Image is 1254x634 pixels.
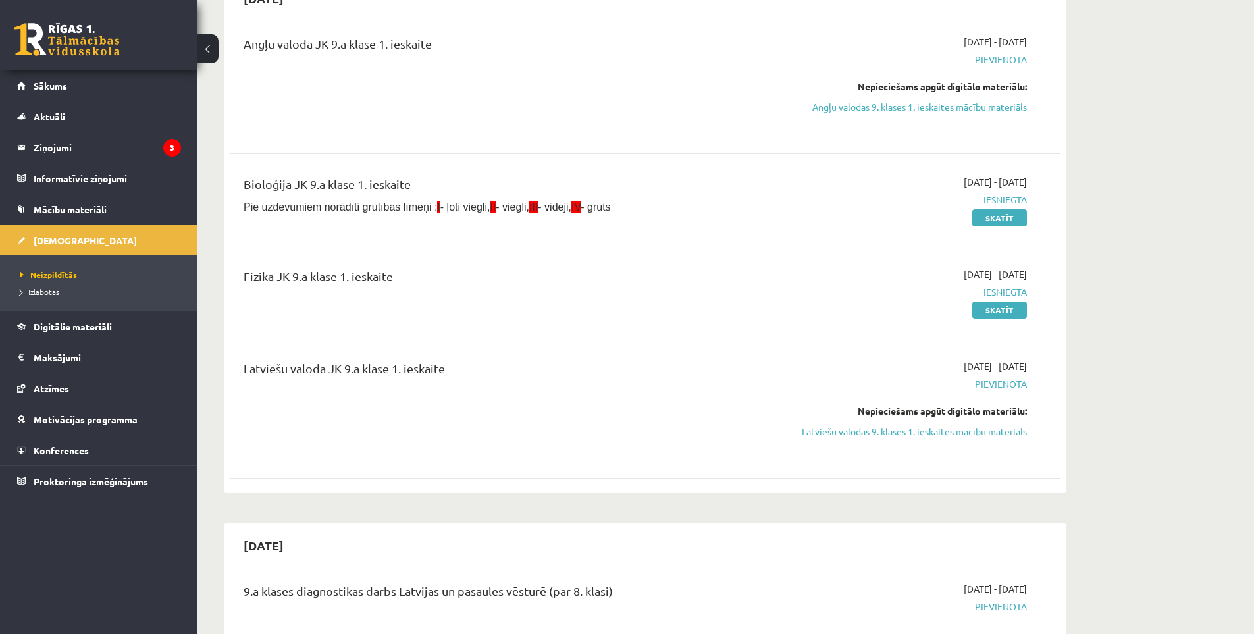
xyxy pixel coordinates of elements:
[34,413,138,425] span: Motivācijas programma
[34,111,65,122] span: Aktuāli
[17,132,181,163] a: Ziņojumi3
[779,425,1027,438] a: Latviešu valodas 9. klases 1. ieskaites mācību materiāls
[779,100,1027,114] a: Angļu valodas 9. klases 1. ieskaites mācību materiāls
[34,203,107,215] span: Mācību materiāli
[20,286,59,297] span: Izlabotās
[779,53,1027,66] span: Pievienota
[34,444,89,456] span: Konferences
[244,175,759,199] div: Bioloģija JK 9.a klase 1. ieskaite
[490,201,496,213] span: II
[779,285,1027,299] span: Iesniegta
[17,101,181,132] a: Aktuāli
[17,163,181,194] a: Informatīvie ziņojumi
[779,193,1027,207] span: Iesniegta
[964,582,1027,596] span: [DATE] - [DATE]
[779,404,1027,418] div: Nepieciešams apgūt digitālo materiālu:
[17,373,181,404] a: Atzīmes
[34,132,181,163] legend: Ziņojumi
[972,209,1027,226] a: Skatīt
[34,383,69,394] span: Atzīmes
[34,80,67,92] span: Sākums
[34,475,148,487] span: Proktoringa izmēģinājums
[244,582,759,606] div: 9.a klases diagnostikas darbs Latvijas un pasaules vēsturē (par 8. klasi)
[964,267,1027,281] span: [DATE] - [DATE]
[964,35,1027,49] span: [DATE] - [DATE]
[34,342,181,373] legend: Maksājumi
[163,139,181,157] i: 3
[17,194,181,225] a: Mācību materiāli
[529,201,538,213] span: III
[34,163,181,194] legend: Informatīvie ziņojumi
[34,321,112,332] span: Digitālie materiāli
[779,600,1027,614] span: Pievienota
[34,234,137,246] span: [DEMOGRAPHIC_DATA]
[437,201,440,213] span: I
[244,267,759,292] div: Fizika JK 9.a klase 1. ieskaite
[244,201,611,213] span: Pie uzdevumiem norādīti grūtības līmeņi : - ļoti viegli, - viegli, - vidēji, - grūts
[244,359,759,384] div: Latviešu valoda JK 9.a klase 1. ieskaite
[20,269,77,280] span: Neizpildītās
[779,377,1027,391] span: Pievienota
[244,35,759,59] div: Angļu valoda JK 9.a klase 1. ieskaite
[20,269,184,280] a: Neizpildītās
[17,311,181,342] a: Digitālie materiāli
[779,80,1027,93] div: Nepieciešams apgūt digitālo materiālu:
[972,302,1027,319] a: Skatīt
[230,530,297,561] h2: [DATE]
[17,70,181,101] a: Sākums
[964,359,1027,373] span: [DATE] - [DATE]
[17,342,181,373] a: Maksājumi
[964,175,1027,189] span: [DATE] - [DATE]
[17,404,181,435] a: Motivācijas programma
[571,201,581,213] span: IV
[20,286,184,298] a: Izlabotās
[17,225,181,255] a: [DEMOGRAPHIC_DATA]
[17,466,181,496] a: Proktoringa izmēģinājums
[17,435,181,465] a: Konferences
[14,23,120,56] a: Rīgas 1. Tālmācības vidusskola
